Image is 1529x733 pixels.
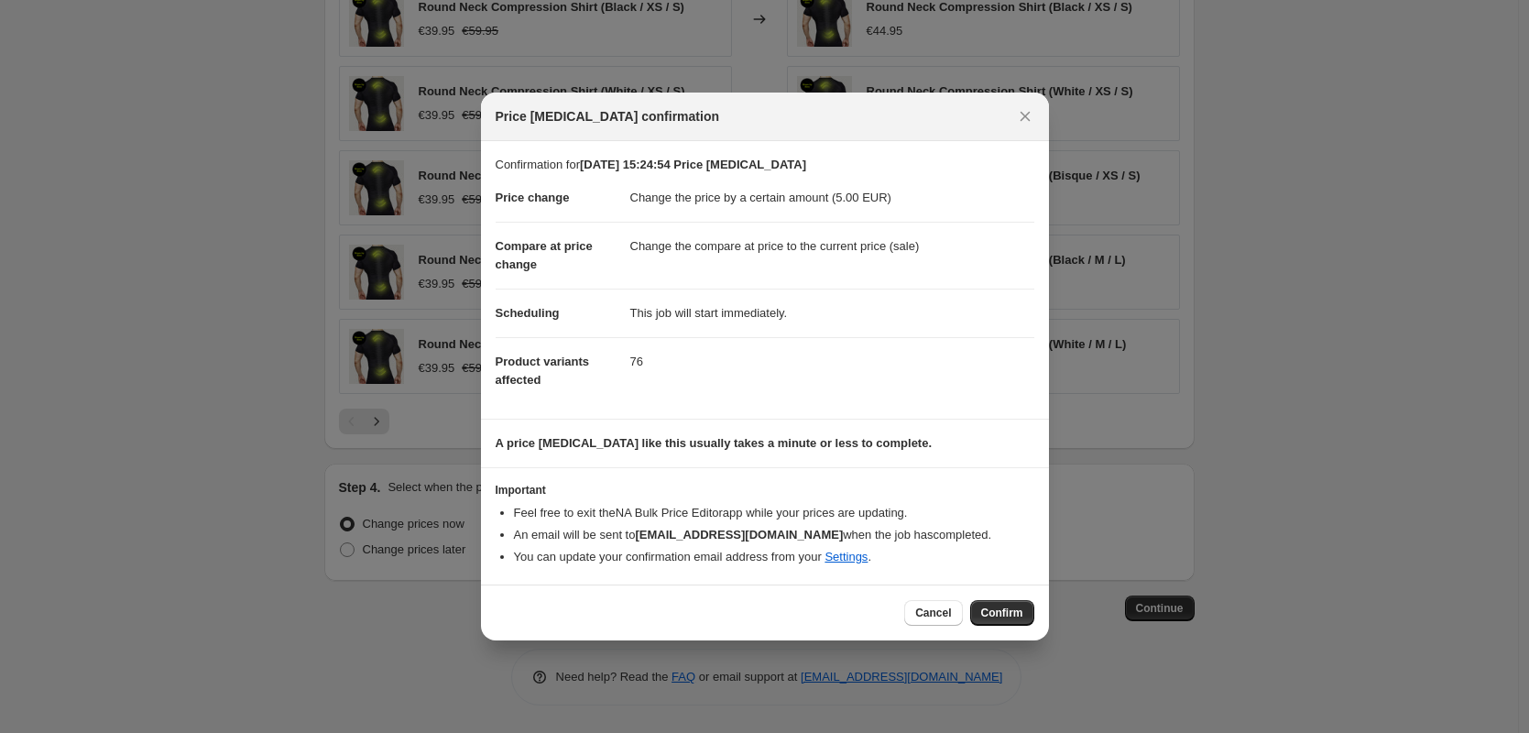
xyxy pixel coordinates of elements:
[915,606,951,620] span: Cancel
[496,355,590,387] span: Product variants affected
[496,436,933,450] b: A price [MEDICAL_DATA] like this usually takes a minute or less to complete.
[825,550,868,563] a: Settings
[514,504,1034,522] li: Feel free to exit the NA Bulk Price Editor app while your prices are updating.
[904,600,962,626] button: Cancel
[496,107,720,126] span: Price [MEDICAL_DATA] confirmation
[1012,104,1038,129] button: Close
[635,528,843,542] b: [EMAIL_ADDRESS][DOMAIN_NAME]
[981,606,1023,620] span: Confirm
[630,289,1034,337] dd: This job will start immediately.
[496,156,1034,174] p: Confirmation for
[496,191,570,204] span: Price change
[580,158,806,171] b: [DATE] 15:24:54 Price [MEDICAL_DATA]
[496,239,593,271] span: Compare at price change
[630,222,1034,270] dd: Change the compare at price to the current price (sale)
[630,174,1034,222] dd: Change the price by a certain amount (5.00 EUR)
[514,548,1034,566] li: You can update your confirmation email address from your .
[630,337,1034,386] dd: 76
[514,526,1034,544] li: An email will be sent to when the job has completed .
[970,600,1034,626] button: Confirm
[496,483,1034,498] h3: Important
[496,306,560,320] span: Scheduling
